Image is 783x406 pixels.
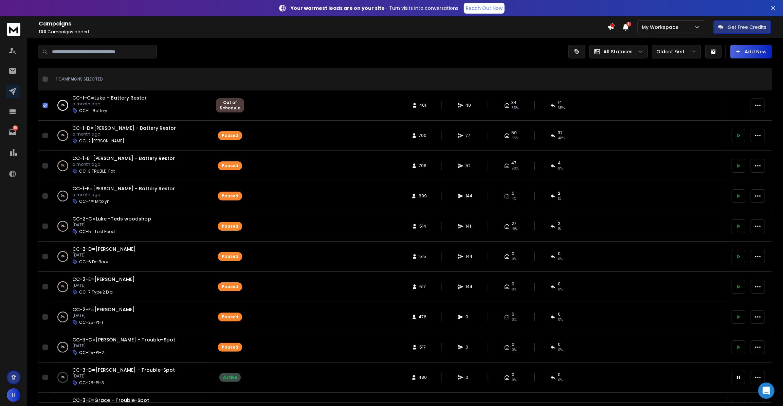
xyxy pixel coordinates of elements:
span: 144 [466,193,472,199]
p: 0 % [61,162,65,169]
span: 706 [419,163,427,169]
span: 27 [512,221,516,226]
span: 4 % [512,196,516,201]
span: CC-2-E=[PERSON_NAME] [72,276,135,283]
td: 0%CC-1-F=[PERSON_NAME] - Battery Restora month agoCC-4= Mitolyn [51,181,212,211]
span: 52 [466,163,472,169]
span: 1 [626,22,631,27]
p: 0 % [61,132,65,139]
span: 0 [512,372,514,377]
button: H [7,388,20,402]
span: 47 [512,160,517,166]
div: Paused [222,193,238,199]
a: CC-1-D=[PERSON_NAME] - Battery Restor [72,125,176,131]
p: CC-6 Dr-Book [79,259,109,265]
strong: Your warmest leads are on your site [291,5,385,12]
p: Get Free Credits [728,24,766,31]
span: 8 % [558,166,563,171]
p: [DATE] [72,373,175,379]
p: CC-1=Battery [79,108,107,113]
p: a month ago [72,192,175,197]
p: CC-25-Pt-2 [79,350,104,355]
p: 0 % [61,253,65,260]
span: 0 [558,251,561,257]
button: Add New [730,45,772,58]
span: 1 % [558,226,561,232]
span: 699 [419,193,427,199]
p: CC-5= Lost Food [79,229,115,234]
p: [DATE] [72,283,135,288]
div: Paused [222,254,238,259]
p: CC-2 [PERSON_NAME] [79,138,124,144]
span: 515 [419,254,426,259]
p: Reach Out Now [466,5,503,12]
span: 0 [558,342,561,347]
p: 0 % [61,193,65,199]
a: CC-2-C=Luke -Teds woodshop [72,215,151,222]
span: 14 [558,100,562,105]
p: All Statuses [603,48,633,55]
p: CC-4= Mitolyn [79,199,110,204]
a: Reach Out Now [464,3,505,14]
span: 144 [466,284,472,289]
div: Paused [222,163,238,169]
a: CC-1-C=Luke - Battery Restor [72,94,147,101]
button: Get Free Credits [713,20,771,34]
td: 0%CC-2-F=[PERSON_NAME][DATE]CC-25-Pt-1 [51,302,212,332]
a: CC-3-E=Grace - Trouble-Spot [72,397,149,404]
span: 144 [466,254,472,259]
h1: Campaigns [39,20,607,28]
a: CC-3-C=[PERSON_NAME] - Trouble-Spot [72,336,175,343]
p: [DATE] [72,252,136,258]
p: [DATE] [72,343,175,349]
p: CC-25-Pt-1 [79,320,103,325]
span: 19 % [512,226,517,232]
p: a month ago [72,131,176,137]
span: 50 [512,130,517,136]
span: 141 [466,224,472,229]
span: 0 [512,342,514,347]
span: 2 [558,191,560,196]
p: 0 % [61,374,65,381]
p: a month ago [72,162,175,167]
span: 77 [466,133,472,138]
p: [DATE] [72,222,151,228]
span: 0 % [558,257,563,262]
p: 0 % [61,102,65,109]
span: CC-1-F=[PERSON_NAME] - Battery Restor [72,185,175,192]
td: 0%CC-3-D=[PERSON_NAME] - Trouble-Spot[DATE]CC-25-Pt-3 [51,363,212,393]
span: 2 [558,221,560,226]
span: 514 [419,224,426,229]
a: CC-2-D=[PERSON_NAME] [72,246,136,252]
p: a month ago [72,101,147,107]
div: Paused [222,345,238,350]
span: 0 [558,372,561,377]
td: 0%CC-2-C=Luke -Teds woodshop[DATE]CC-5= Lost Food [51,211,212,242]
span: 480 [419,375,427,380]
span: 0 [512,251,514,257]
a: CC-2-F=[PERSON_NAME] [72,306,135,313]
div: Paused [222,284,238,289]
p: 0 % [61,283,65,290]
span: 0 [558,281,561,287]
div: Paused [222,314,238,320]
p: CC-3 TRUBLE-Fat [79,169,115,174]
span: 100 [39,29,47,35]
span: 48 % [558,136,565,141]
span: 0 [466,345,472,350]
span: 0 % [512,287,516,292]
div: Active [223,375,237,380]
span: 37 [558,130,563,136]
span: 517 [419,284,426,289]
button: Oldest First [652,45,701,58]
div: Paused [222,133,238,138]
span: 401 [419,103,426,108]
div: Open Intercom Messenger [758,383,775,399]
p: Campaigns added [39,29,607,35]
